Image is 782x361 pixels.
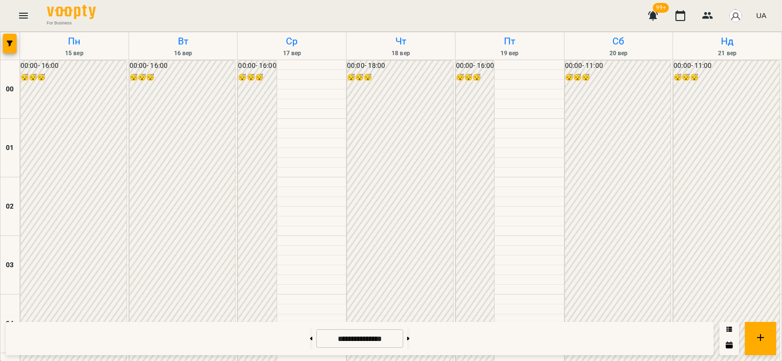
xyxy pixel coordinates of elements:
[21,61,127,71] h6: 00:00 - 16:00
[130,61,236,71] h6: 00:00 - 16:00
[22,49,127,58] h6: 15 вер
[347,72,453,83] h6: 😴😴😴
[22,34,127,49] h6: Пн
[47,20,96,26] span: For Business
[239,49,345,58] h6: 17 вер
[239,34,345,49] h6: Ср
[673,61,780,71] h6: 00:00 - 11:00
[565,72,671,83] h6: 😴😴😴
[6,84,14,95] h6: 00
[565,61,671,71] h6: 00:00 - 11:00
[130,34,236,49] h6: Вт
[674,49,780,58] h6: 21 вер
[348,34,454,49] h6: Чт
[347,61,453,71] h6: 00:00 - 18:00
[130,49,236,58] h6: 16 вер
[752,6,770,24] button: UA
[566,49,672,58] h6: 20 вер
[456,61,494,71] h6: 00:00 - 16:00
[729,9,742,22] img: avatar_s.png
[456,72,494,83] h6: 😴😴😴
[674,34,780,49] h6: Нд
[238,72,276,83] h6: 😴😴😴
[130,72,236,83] h6: 😴😴😴
[6,201,14,212] h6: 02
[6,143,14,153] h6: 01
[6,260,14,271] h6: 03
[47,5,96,19] img: Voopty Logo
[457,49,563,58] h6: 19 вер
[12,4,35,27] button: Menu
[457,34,563,49] h6: Пт
[566,34,672,49] h6: Сб
[653,3,669,13] span: 99+
[756,10,766,21] span: UA
[238,61,276,71] h6: 00:00 - 16:00
[673,72,780,83] h6: 😴😴😴
[21,72,127,83] h6: 😴😴😴
[348,49,454,58] h6: 18 вер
